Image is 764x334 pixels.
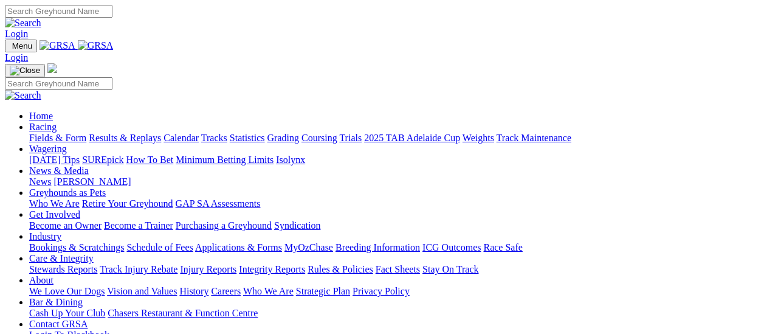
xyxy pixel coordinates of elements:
[29,319,88,329] a: Contact GRSA
[276,155,305,165] a: Isolynx
[180,264,236,274] a: Injury Reports
[483,242,522,252] a: Race Safe
[29,220,102,231] a: Become an Owner
[176,198,261,209] a: GAP SA Assessments
[336,242,420,252] a: Breeding Information
[5,18,41,29] img: Search
[10,66,40,75] img: Close
[29,308,759,319] div: Bar & Dining
[195,242,282,252] a: Applications & Forms
[29,144,67,154] a: Wagering
[301,133,337,143] a: Coursing
[29,286,105,296] a: We Love Our Dogs
[47,63,57,73] img: logo-grsa-white.png
[40,40,75,51] img: GRSA
[29,198,759,209] div: Greyhounds as Pets
[274,220,320,231] a: Syndication
[201,133,227,143] a: Tracks
[176,220,272,231] a: Purchasing a Greyhound
[108,308,258,318] a: Chasers Restaurant & Function Centre
[78,40,114,51] img: GRSA
[29,165,89,176] a: News & Media
[211,286,241,296] a: Careers
[5,5,112,18] input: Search
[422,264,478,274] a: Stay On Track
[5,29,28,39] a: Login
[12,41,32,50] span: Menu
[29,242,124,252] a: Bookings & Scratchings
[100,264,177,274] a: Track Injury Rebate
[5,77,112,90] input: Search
[29,253,94,263] a: Care & Integrity
[29,176,759,187] div: News & Media
[82,155,123,165] a: SUREpick
[5,40,37,52] button: Toggle navigation
[29,264,97,274] a: Stewards Reports
[239,264,305,274] a: Integrity Reports
[29,176,51,187] a: News
[29,242,759,253] div: Industry
[5,52,28,63] a: Login
[296,286,350,296] a: Strategic Plan
[376,264,420,274] a: Fact Sheets
[243,286,294,296] a: Who We Are
[29,209,80,220] a: Get Involved
[29,122,57,132] a: Racing
[82,198,173,209] a: Retire Your Greyhound
[89,133,161,143] a: Results & Replays
[29,155,80,165] a: [DATE] Tips
[29,264,759,275] div: Care & Integrity
[29,220,759,231] div: Get Involved
[353,286,410,296] a: Privacy Policy
[179,286,208,296] a: History
[29,133,86,143] a: Fields & Form
[163,133,199,143] a: Calendar
[126,242,193,252] a: Schedule of Fees
[126,155,174,165] a: How To Bet
[29,133,759,144] div: Racing
[176,155,274,165] a: Minimum Betting Limits
[29,231,61,242] a: Industry
[107,286,177,296] a: Vision and Values
[53,176,131,187] a: [PERSON_NAME]
[5,64,45,77] button: Toggle navigation
[339,133,362,143] a: Trials
[5,90,41,101] img: Search
[364,133,460,143] a: 2025 TAB Adelaide Cup
[284,242,333,252] a: MyOzChase
[29,286,759,297] div: About
[29,187,106,198] a: Greyhounds as Pets
[29,155,759,165] div: Wagering
[422,242,481,252] a: ICG Outcomes
[267,133,299,143] a: Grading
[308,264,373,274] a: Rules & Policies
[497,133,571,143] a: Track Maintenance
[29,308,105,318] a: Cash Up Your Club
[29,111,53,121] a: Home
[230,133,265,143] a: Statistics
[104,220,173,231] a: Become a Trainer
[463,133,494,143] a: Weights
[29,297,83,307] a: Bar & Dining
[29,198,80,209] a: Who We Are
[29,275,53,285] a: About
